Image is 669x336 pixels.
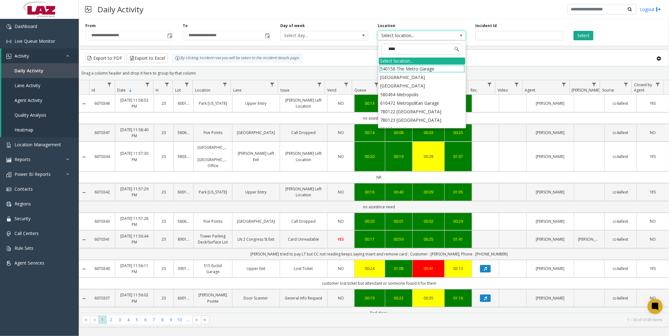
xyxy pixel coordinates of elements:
a: 23 [158,218,170,224]
a: Quality Analysis [1,108,79,122]
a: [DATE] 11:57:30 PM [119,150,150,162]
a: 00:14 [358,130,381,136]
span: Reports [14,156,31,162]
a: [PERSON_NAME] Left Location [284,186,323,198]
div: 00:09 [416,189,441,195]
a: Location Filter Menu [221,80,229,89]
a: 00:24 [358,266,381,272]
div: Drag a column header and drop it here to group by that column [79,68,669,79]
a: 23 [158,236,170,242]
a: Logout [640,6,661,13]
div: 00:02 [416,218,441,224]
div: 00:59 [389,236,409,242]
span: Location Management [14,142,61,148]
a: 23 [158,154,170,160]
span: YES [650,101,656,106]
span: Dashboard [14,23,37,29]
div: Select location... [379,58,465,64]
span: NO [338,154,344,159]
div: Data table [79,80,669,313]
a: Park [US_STATE] [197,189,228,195]
a: YES [641,189,665,195]
a: YES [331,236,351,242]
td: [PERSON_NAME] tried to pay LT but CC not reading keeps saying insert and remove card ; Customer :... [89,248,669,260]
span: YES [650,154,656,159]
span: Select day... [281,31,351,40]
a: Collapse Details [79,154,89,160]
img: 'icon' [6,202,11,207]
td: no assistnce need [89,201,669,213]
a: [PERSON_NAME] [530,295,570,301]
span: NO [650,219,656,224]
a: Five Points [197,130,228,136]
a: 23 [158,100,170,106]
a: [DATE] 11:57:29 PM [119,186,150,198]
a: Agent Filter Menu [560,80,568,89]
span: YES [338,237,344,242]
span: YES [650,189,656,195]
a: Call Dropped [284,218,323,224]
span: Issue [280,87,289,93]
span: Queue [354,87,366,93]
a: [PERSON_NAME] Left Location [284,97,323,109]
img: 'icon' [6,246,11,251]
div: 00:20 [358,218,381,224]
a: 00:20 [358,154,381,160]
img: pageIcon [85,2,91,17]
span: NO [338,189,344,195]
span: Page 4 [124,316,133,324]
img: 'icon' [6,261,11,266]
img: 'icon' [6,172,11,177]
a: 6070347 [93,130,111,136]
a: Lot Filter Menu [183,80,191,89]
a: 00:41 [416,266,441,272]
span: Page 3 [116,316,124,324]
a: cc4allext [609,154,633,160]
a: 00:17 [358,236,381,242]
a: NO [641,236,665,242]
a: 23 [158,266,170,272]
span: NO [338,130,344,135]
span: Page 8 [158,316,167,324]
span: NO [650,130,656,135]
span: Heatmap [14,127,33,133]
div: 00:19 [389,154,409,160]
a: [DATE] 11:58:40 PM [119,127,150,139]
a: 6070341 [93,236,111,242]
span: Page 11 [184,316,192,324]
a: Collapse Details [79,101,89,106]
span: Regions [14,201,31,207]
a: 01:07 [449,154,468,160]
a: YES [641,100,665,106]
a: Activity [1,48,79,63]
div: 00:16 [358,189,381,195]
a: Tower Parking Deck/Surface Lot [197,233,228,245]
a: NO [331,295,351,301]
a: 6070343 [93,218,111,224]
a: 23 [158,295,170,301]
img: 'icon' [6,39,11,44]
div: 00:03 [416,130,441,136]
a: 01:16 [449,295,468,301]
span: NO [650,295,656,301]
button: Export to Excel [127,53,168,63]
li: 550254 Metlo [379,124,465,133]
a: NO [331,100,351,106]
label: Day of week [280,23,305,29]
div: 00:22 [389,295,409,301]
span: Lane [233,87,242,93]
a: Five Points [197,218,228,224]
a: NO [331,266,351,272]
a: NO [331,130,351,136]
a: NO [641,130,665,136]
a: 890133 [178,236,190,242]
a: cc4allext [609,266,633,272]
a: 00:25 [416,236,441,242]
a: Lost Ticket [284,266,323,272]
a: Date Filter Menu [143,80,152,89]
